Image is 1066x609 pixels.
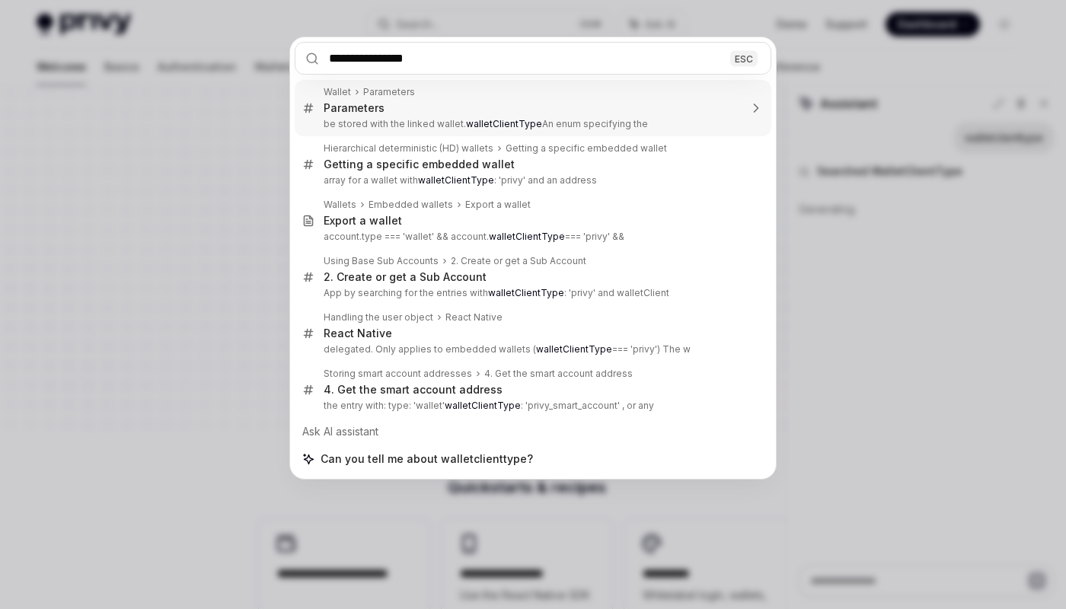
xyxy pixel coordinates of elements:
[324,86,351,98] div: Wallet
[324,343,739,356] p: delegated. Only applies to embedded wallets ( === 'privy') The w
[324,214,402,228] div: Export a wallet
[324,327,392,340] div: React Native
[730,50,758,66] div: ESC
[324,101,385,115] div: Parameters
[466,118,542,129] b: walletClientType
[324,311,433,324] div: Handling the user object
[324,118,739,130] p: be stored with the linked wallet. An enum specifying the
[506,142,667,155] div: Getting a specific embedded wallet
[451,255,586,267] div: 2. Create or get a Sub Account
[536,343,612,355] b: walletClientType
[369,199,453,211] div: Embedded wallets
[324,174,739,187] p: array for a wallet with : 'privy' and an address
[324,383,503,397] div: 4. Get the smart account address
[324,270,487,284] div: 2. Create or get a Sub Account
[484,368,633,380] div: 4. Get the smart account address
[324,231,739,243] p: account.type === 'wallet' && account. === 'privy' &&
[445,311,503,324] div: React Native
[324,255,439,267] div: Using Base Sub Accounts
[489,231,565,242] b: walletClientType
[324,400,739,412] p: the entry with: type: 'wallet' : 'privy_smart_account' , or any
[324,142,493,155] div: Hierarchical deterministic (HD) wallets
[324,158,515,171] div: Getting a specific embedded wallet
[363,86,415,98] div: Parameters
[445,400,521,411] b: walletClientType
[321,451,533,467] span: Can you tell me about walletclienttype?
[418,174,494,186] b: walletClientType
[324,368,472,380] div: Storing smart account addresses
[324,287,739,299] p: App by searching for the entries with : 'privy' and walletClient
[488,287,564,298] b: walletClientType
[324,199,356,211] div: Wallets
[295,418,771,445] div: Ask AI assistant
[465,199,531,211] div: Export a wallet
